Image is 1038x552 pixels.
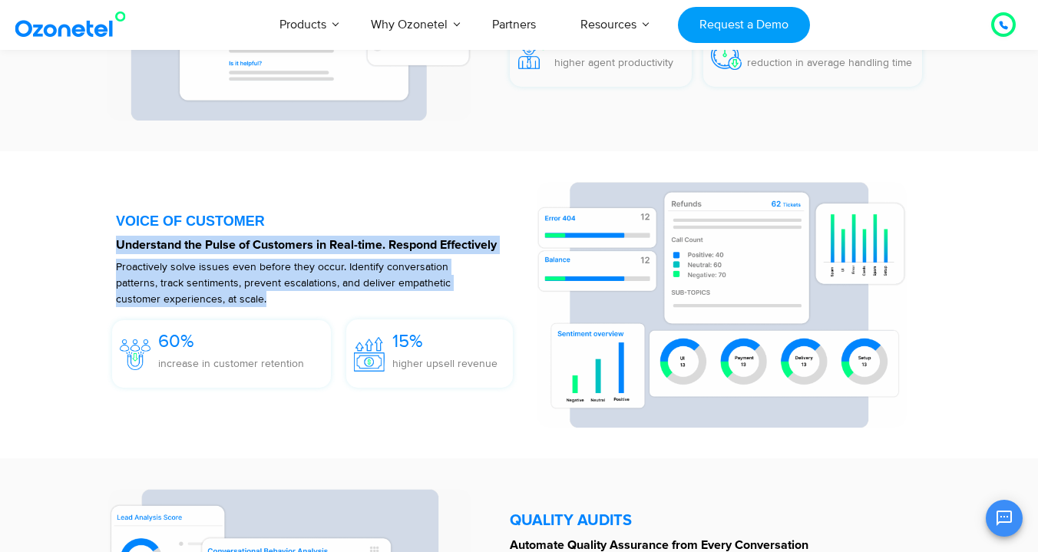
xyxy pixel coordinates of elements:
p: higher upsell revenue [392,355,498,372]
span: 45% [554,29,589,51]
strong: Understand the Pulse of Customers in Real-time. Respond Effectively [116,239,497,251]
img: 45% [518,38,549,69]
span: 15% [392,330,423,352]
img: 15% [354,337,385,372]
p: Proactively solve issues even before they occur. Identify conversation patterns, track sentiments... [116,259,482,307]
button: Open chat [986,500,1023,537]
div: VOICE OF CUSTOMER [116,214,521,228]
span: 60% [158,330,194,352]
img: 30% [711,37,742,70]
a: Request a Demo [678,7,809,43]
strong: Automate Quality Assurance from Every Conversation [510,539,808,551]
h5: QUALITY AUDITS [510,513,922,528]
p: reduction in average handling time [747,55,912,71]
p: increase in customer retention [158,355,304,372]
p: higher agent productivity [554,55,673,71]
img: 60% [120,339,150,370]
